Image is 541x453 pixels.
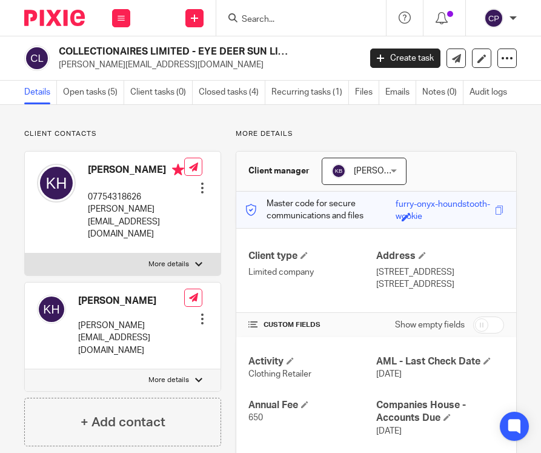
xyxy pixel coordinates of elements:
a: Audit logs [470,81,513,104]
i: Primary [172,164,184,176]
a: Notes (0) [422,81,463,104]
a: Emails [385,81,416,104]
a: Open tasks (5) [63,81,124,104]
label: Show empty fields [395,319,465,331]
img: Pixie [24,10,85,26]
p: Limited company [248,266,376,278]
div: furry-onyx-houndstooth-wookie [396,198,492,212]
h4: Annual Fee [248,399,376,412]
h4: Address [376,250,504,263]
p: Client contacts [24,129,221,139]
a: Recurring tasks (1) [271,81,349,104]
span: Clothing Retailer [248,370,311,378]
h3: Client manager [248,165,310,177]
p: Master code for secure communications and files [245,198,396,223]
img: svg%3E [37,295,66,324]
h2: COLLECTIONAIRES LIMITED - EYE DEER SUN LIMITED [59,45,293,58]
p: [STREET_ADDRESS] [376,266,504,278]
a: Closed tasks (4) [199,81,265,104]
p: [PERSON_NAME][EMAIL_ADDRESS][DOMAIN_NAME] [59,59,352,71]
h4: AML - Last Check Date [376,355,504,368]
h4: Activity [248,355,376,368]
input: Search [241,15,350,25]
p: [PERSON_NAME][EMAIL_ADDRESS][DOMAIN_NAME] [78,320,184,357]
h4: + Add contact [81,413,165,432]
h4: Client type [248,250,376,263]
img: svg%3E [331,164,346,178]
span: 650 [248,414,263,422]
p: [STREET_ADDRESS] [376,278,504,290]
h4: Companies House - Accounts Due [376,399,504,425]
h4: [PERSON_NAME] [88,164,184,179]
img: svg%3E [24,45,50,71]
span: [DATE] [376,427,402,435]
a: Create task [370,49,440,68]
img: svg%3E [484,8,503,28]
h4: CUSTOM FIELDS [248,320,376,330]
p: More details [236,129,517,139]
p: More details [148,260,189,269]
p: 07754318626 [88,191,184,203]
p: [PERSON_NAME][EMAIL_ADDRESS][DOMAIN_NAME] [88,203,184,240]
span: [PERSON_NAME] [354,167,420,175]
h4: [PERSON_NAME] [78,295,184,307]
p: More details [148,375,189,385]
a: Client tasks (0) [130,81,193,104]
img: svg%3E [37,164,76,203]
span: [DATE] [376,370,402,378]
a: Files [355,81,379,104]
a: Details [24,81,57,104]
